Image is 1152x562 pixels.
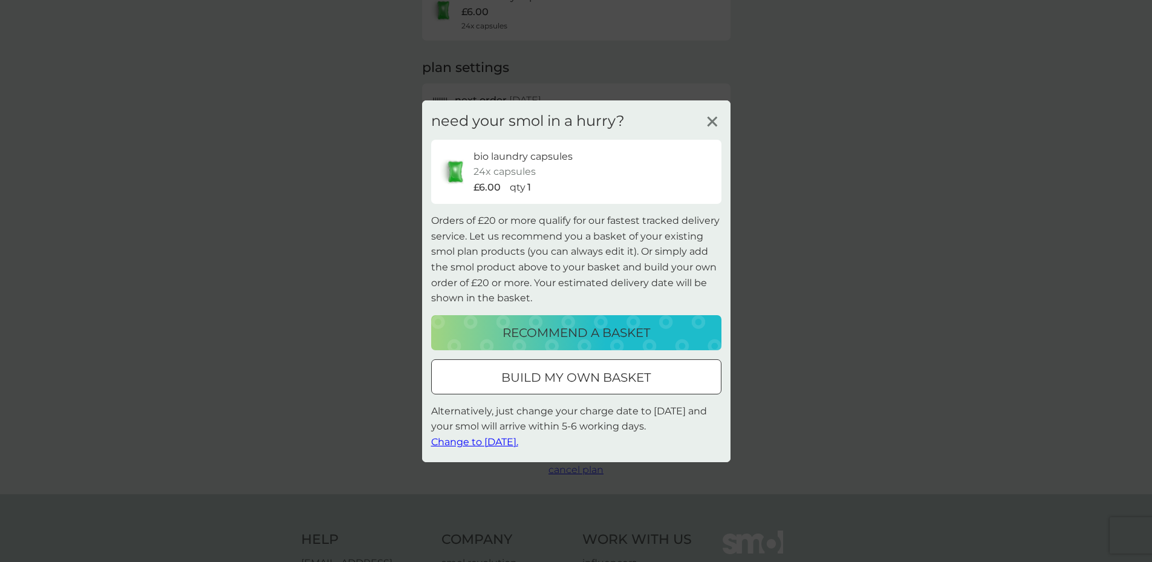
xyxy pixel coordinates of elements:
[503,323,650,342] p: recommend a basket
[431,434,518,450] button: Change to [DATE].
[431,359,721,394] button: build my own basket
[431,112,625,129] h3: need your smol in a hurry?
[473,148,573,164] p: bio laundry capsules
[473,180,501,195] p: £6.00
[431,315,721,350] button: recommend a basket
[431,436,518,448] span: Change to [DATE].
[473,164,536,180] p: 24x capsules
[527,180,531,195] p: 1
[501,368,651,387] p: build my own basket
[431,213,721,306] p: Orders of £20 or more qualify for our fastest tracked delivery service. Let us recommend you a ba...
[431,404,721,450] p: Alternatively, just change your charge date to [DATE] and your smol will arrive within 5-6 workin...
[510,180,526,195] p: qty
